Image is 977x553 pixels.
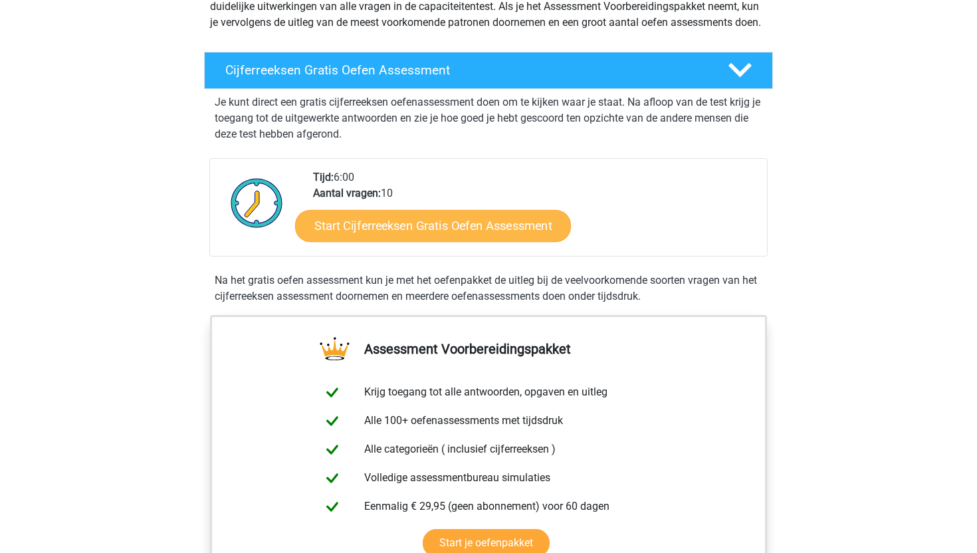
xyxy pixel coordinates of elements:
[225,62,706,78] h4: Cijferreeksen Gratis Oefen Assessment
[223,169,290,236] img: Klok
[313,187,381,199] b: Aantal vragen:
[313,171,334,183] b: Tijd:
[209,273,768,304] div: Na het gratis oefen assessment kun je met het oefenpakket de uitleg bij de veelvoorkomende soorte...
[295,209,571,241] a: Start Cijferreeksen Gratis Oefen Assessment
[199,52,778,89] a: Cijferreeksen Gratis Oefen Assessment
[215,94,762,142] p: Je kunt direct een gratis cijferreeksen oefenassessment doen om te kijken waar je staat. Na afloo...
[303,169,766,256] div: 6:00 10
